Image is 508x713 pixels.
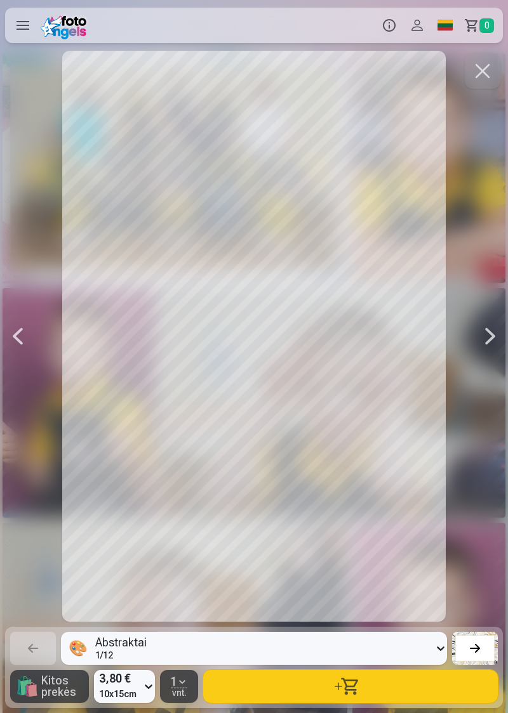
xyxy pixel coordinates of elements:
[10,670,89,703] button: 🛍Kitos prekės
[95,651,147,660] div: 1 / 12
[479,18,494,33] span: 0
[172,688,187,697] span: vnt.
[41,675,84,698] span: Kitos prekės
[69,638,88,658] div: 🎨
[375,8,403,43] button: Info
[41,11,91,39] img: /fa2
[99,670,137,688] span: 3,80 €
[403,8,431,43] button: Profilis
[95,637,147,648] div: Abstraktai
[15,675,39,698] span: 🛍
[160,670,198,703] button: 1vnt.
[99,688,137,700] span: 10x15cm
[171,676,177,688] span: 1
[431,8,459,43] a: Global
[459,8,503,43] a: Krepšelis0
